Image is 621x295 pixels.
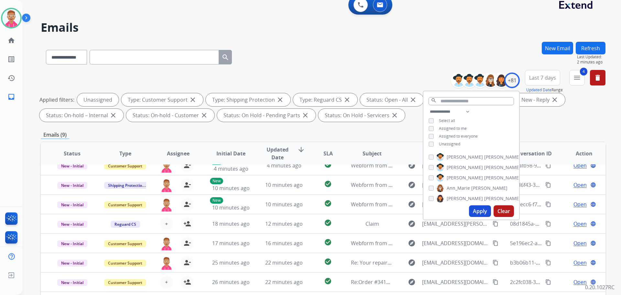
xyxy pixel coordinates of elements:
p: New [210,178,223,184]
span: 10 minutes ago [212,204,250,211]
mat-icon: content_copy [545,163,551,168]
mat-icon: content_copy [545,279,551,285]
mat-icon: person_add [183,220,191,228]
mat-icon: history [7,74,15,82]
span: Updated Date [263,146,292,161]
span: Webform from [EMAIL_ADDRESS][DOMAIN_NAME] on [DATE] [351,162,497,169]
span: [PERSON_NAME] [447,154,483,160]
img: agent-avatar [160,159,173,173]
mat-icon: person_remove [183,200,191,208]
span: [PERSON_NAME] [484,164,520,171]
span: Re: Your repaired product has been delivered [351,259,462,266]
span: Webform from [EMAIL_ADDRESS][DOMAIN_NAME] on [DATE] [351,240,497,247]
div: Status: On Hold - Pending Parts [217,109,316,122]
mat-icon: explore [408,200,416,208]
span: Customer Support [104,240,146,247]
p: Applied filters: [39,96,74,104]
span: 4 minutes ago [214,165,248,172]
mat-icon: close [409,96,417,104]
span: 08d1845a-df66-4fae-8009-94076ed6b34e [510,220,608,227]
mat-icon: person_remove [183,239,191,247]
span: Re:Order #34194377 [351,278,401,286]
span: 4 minutes ago [267,162,301,169]
div: Unassigned [77,93,119,106]
span: [EMAIL_ADDRESS][DOMAIN_NAME] [422,259,489,267]
mat-icon: home [7,37,15,44]
span: Open [573,181,587,189]
span: Customer Support [104,279,146,286]
mat-icon: search [431,97,437,103]
mat-icon: person_remove [183,259,191,267]
mat-icon: explore [408,220,416,228]
button: + [160,217,173,230]
mat-icon: content_copy [545,260,551,266]
p: Emails (9) [41,131,69,139]
span: New - Initial [57,240,87,247]
mat-icon: menu [573,74,581,82]
mat-icon: close [189,96,197,104]
span: Open [573,200,587,208]
mat-icon: language [590,163,596,168]
span: Claim [365,220,379,227]
span: Assigned to me [439,126,467,131]
button: Clear [494,205,514,217]
span: New - Initial [57,201,87,208]
mat-icon: language [590,260,596,266]
span: 22 minutes ago [265,259,303,266]
span: Ann_Marie [447,185,470,191]
mat-icon: close [276,96,284,104]
span: 10 minutes ago [265,201,303,208]
mat-icon: content_copy [545,182,551,188]
mat-icon: close [551,96,559,104]
span: [PERSON_NAME] [447,195,483,202]
span: 18 minutes ago [212,220,250,227]
mat-icon: list_alt [7,55,15,63]
div: Status: On-hold - Customer [126,109,214,122]
span: New - Initial [57,260,87,267]
span: + [165,220,168,228]
mat-icon: check_circle [324,180,332,188]
div: +81 [504,73,520,88]
span: Assignee [167,150,190,157]
button: Apply [469,205,491,217]
mat-icon: close [343,96,351,104]
mat-icon: content_copy [545,240,551,246]
span: 2 minutes ago [577,60,605,65]
span: [EMAIL_ADDRESS][DOMAIN_NAME] [422,181,489,189]
span: New - Initial [57,279,87,286]
span: [EMAIL_ADDRESS][DOMAIN_NAME] [422,278,489,286]
span: [PERSON_NAME] [447,175,483,181]
p: 0.20.1027RC [585,283,615,291]
img: agent-avatar [160,256,173,270]
mat-icon: close [391,111,398,119]
span: Shipping Protection [104,182,148,189]
mat-icon: explore [408,162,416,169]
mat-icon: content_copy [493,240,498,246]
span: 10 minutes ago [265,181,303,188]
span: Last Updated: [577,54,605,60]
span: Open [573,259,587,267]
div: Status: Open - All [360,93,423,106]
span: Customer Support [104,163,146,169]
span: 25 minutes ago [212,259,250,266]
mat-icon: search [222,53,229,61]
span: [PERSON_NAME] [471,185,507,191]
button: + [160,276,173,289]
mat-icon: language [590,279,596,285]
mat-icon: check_circle [324,219,332,227]
mat-icon: arrow_downward [297,146,305,153]
img: agent-avatar [160,178,173,192]
span: 17 minutes ago [212,240,250,247]
button: Updated Date [526,87,551,93]
mat-icon: language [590,221,596,227]
div: Status: On Hold - Servicers [318,109,405,122]
img: agent-avatar [160,198,173,211]
span: 4 [580,68,587,75]
span: Status [64,150,81,157]
button: Refresh [576,42,605,54]
span: Subject [363,150,382,157]
span: [PERSON_NAME] [484,195,520,202]
mat-icon: close [301,111,309,119]
mat-icon: check_circle [324,199,332,207]
span: New - Initial [57,182,87,189]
